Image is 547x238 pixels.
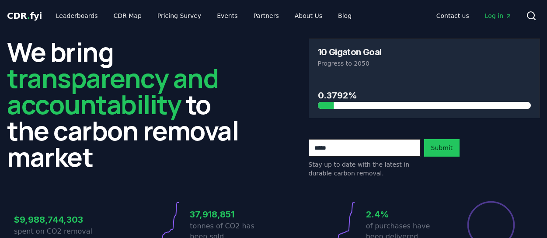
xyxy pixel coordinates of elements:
span: . [27,10,30,21]
a: Log in [478,8,519,24]
h3: 10 Gigaton Goal [318,48,382,56]
a: About Us [288,8,329,24]
h3: 37,918,851 [190,208,273,221]
h3: 0.3792% [318,89,531,102]
a: Pricing Survey [150,8,208,24]
h3: $9,988,744,303 [14,213,98,226]
a: CDR.fyi [7,10,42,22]
p: Progress to 2050 [318,59,531,68]
span: CDR fyi [7,10,42,21]
nav: Main [429,8,519,24]
a: Partners [247,8,286,24]
p: spent on CO2 removal [14,226,98,237]
a: Blog [331,8,359,24]
a: Leaderboards [49,8,105,24]
a: CDR Map [107,8,149,24]
nav: Main [49,8,359,24]
a: Contact us [429,8,476,24]
a: Events [210,8,244,24]
h3: 2.4% [366,208,449,221]
span: Log in [485,11,512,20]
span: transparency and accountability [7,60,218,122]
p: Stay up to date with the latest in durable carbon removal. [309,160,421,178]
h2: We bring to the carbon removal market [7,38,239,170]
button: Submit [424,139,460,157]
